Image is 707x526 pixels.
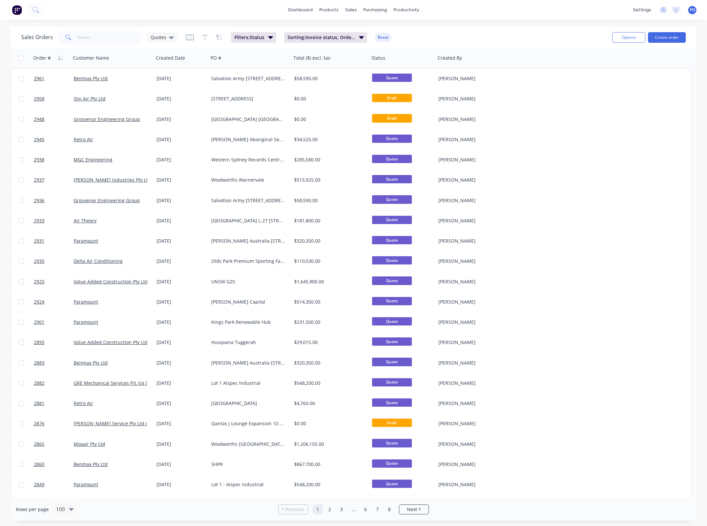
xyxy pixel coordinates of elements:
div: Customer Name [73,55,109,61]
div: [PERSON_NAME] Capital [211,299,285,305]
div: Lot 1 - Alspec Industrial [211,481,285,488]
a: 2881 [34,393,74,413]
a: [PERSON_NAME] Service Pty Ltd ([PERSON_NAME] - Spotless) [74,420,208,427]
div: Total ($) excl. tax [293,55,330,61]
div: [DATE] [157,258,206,264]
span: Quote [372,155,412,163]
span: 2948 [34,116,44,123]
div: Woolworths Warnervale [211,177,285,183]
div: [STREET_ADDRESS] [211,95,285,102]
span: Quote [372,135,412,143]
div: $515,925.00 [294,177,363,183]
span: 2881 [34,400,44,407]
span: 2958 [34,95,44,102]
div: Salvation Army [STREET_ADDRESS] [211,75,285,82]
div: Order # [33,55,51,61]
span: Quote [372,236,412,244]
div: Husqvana Tuggerah [211,339,285,346]
div: [PERSON_NAME] [438,481,512,488]
div: [PERSON_NAME] [438,238,512,244]
span: 2924 [34,299,44,305]
ul: Pagination [276,504,431,514]
a: 2933 [34,211,74,231]
span: Quote [372,358,412,366]
span: 2895 [34,339,44,346]
div: products [316,5,342,15]
a: Jump forward [349,504,358,514]
span: Quotes [151,34,166,41]
a: 2948 [34,109,74,129]
div: [DATE] [157,156,206,163]
a: Delta Air Conditioning [74,258,123,264]
div: settings [630,5,655,15]
div: $285,580.00 [294,156,363,163]
span: Quote [372,175,412,183]
span: Filters: Status [234,34,264,41]
a: Air Theory [74,217,96,224]
span: Rows per page [16,506,49,513]
span: 2865 [34,441,44,447]
div: [PERSON_NAME] [438,360,512,366]
div: [PERSON_NAME] [438,319,512,325]
div: [DATE] [157,116,206,123]
a: Benmax Pty Ltd [74,461,108,467]
div: $320,350.00 [294,360,363,366]
a: 2882 [34,373,74,393]
div: $181,800.00 [294,217,363,224]
div: [PERSON_NAME] [438,339,512,346]
a: Paramount [74,481,98,488]
div: Qantas J Lounge Expansion 10 Arrivals Court Mascot [GEOGRAPHIC_DATA] 2020 [211,420,285,427]
div: [PERSON_NAME] [438,380,512,386]
a: Benmax Pty Ltd [74,360,108,366]
div: $29,015.00 [294,339,363,346]
a: Paramount [74,299,98,305]
div: $1,206,155.00 [294,441,363,447]
div: [PERSON_NAME] [438,400,512,407]
button: Options [612,32,645,43]
div: [DATE] [157,136,206,143]
div: $1,645,900.00 [294,278,363,285]
div: $548,200.00 [294,481,363,488]
span: Quote [372,195,412,204]
div: [DATE] [157,461,206,468]
div: Salvation Army [STREET_ADDRESS] [211,197,285,204]
a: 2945 [34,130,74,149]
div: [DATE] [157,481,206,488]
span: Quote [372,459,412,468]
div: Woolworths [GEOGRAPHIC_DATA] [STREET_ADDRESS] [211,441,285,447]
div: [DATE] [157,95,206,102]
a: Value Added Construction Pty Ltd [74,339,148,345]
div: [PERSON_NAME] [438,217,512,224]
div: Olds Park Premium Sporting Facility [211,258,285,264]
span: Previous [286,506,304,513]
div: $0.00 [294,95,363,102]
span: 2931 [34,238,44,244]
span: 2925 [34,278,44,285]
a: Oni Air Pty Ltd [74,95,105,102]
a: 2865 [34,434,74,454]
div: [PERSON_NAME] [438,116,512,123]
span: 2961 [34,75,44,82]
a: 2849 [34,475,74,495]
a: 2938 [34,150,74,170]
button: Create order [648,32,686,43]
a: 2876 [34,414,74,434]
span: 2860 [34,461,44,468]
a: 2925 [34,272,74,292]
div: [DATE] [157,278,206,285]
a: Moxair Pty Ltd [74,441,105,447]
span: Quote [372,439,412,447]
a: dashboard [285,5,316,15]
span: Quote [372,337,412,346]
a: Grosvenor Engineering Group [74,197,140,204]
a: Page 8 [384,504,394,514]
a: 2937 [34,170,74,190]
div: [DATE] [157,238,206,244]
div: [PERSON_NAME] [438,461,512,468]
span: 2882 [34,380,44,386]
div: [PERSON_NAME] [438,177,512,183]
span: Quote [372,378,412,386]
a: 2936 [34,191,74,210]
span: Quote [372,276,412,285]
div: Created By [438,55,462,61]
